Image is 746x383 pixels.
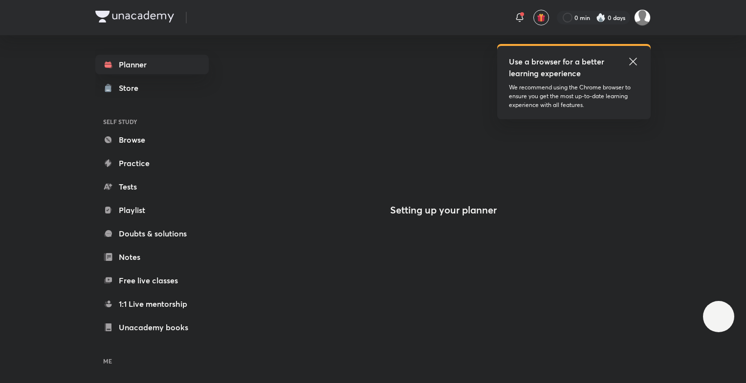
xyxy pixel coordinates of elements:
a: Browse [95,130,209,149]
a: Tests [95,177,209,196]
a: Free live classes [95,271,209,290]
img: streak [596,13,606,22]
img: Company Logo [95,11,174,22]
img: avatar [537,13,546,22]
a: 1:1 Live mentorship [95,294,209,314]
a: Unacademy books [95,318,209,337]
button: avatar [533,10,549,25]
h5: Use a browser for a better learning experience [509,56,606,79]
a: Notes [95,247,209,267]
p: We recommend using the Chrome browser to ensure you get the most up-to-date learning experience w... [509,83,639,109]
a: Doubts & solutions [95,224,209,243]
h6: SELF STUDY [95,113,209,130]
a: Playlist [95,200,209,220]
h4: Setting up your planner [390,204,497,216]
img: ttu [713,311,724,322]
a: Practice [95,153,209,173]
img: Harshu [634,9,651,26]
a: Company Logo [95,11,174,25]
h6: ME [95,353,209,369]
a: Planner [95,55,209,74]
div: Store [119,82,144,94]
a: Store [95,78,209,98]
